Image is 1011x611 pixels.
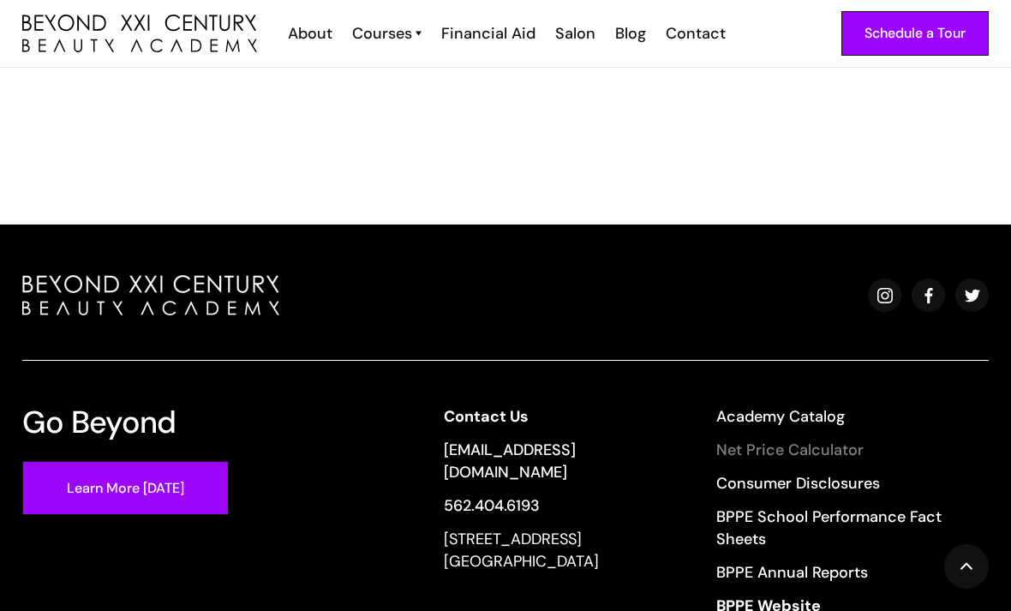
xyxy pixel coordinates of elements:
a: Schedule a Tour [841,11,989,56]
a: BPPE Annual Reports [716,561,966,584]
a: 562.404.6193 [444,494,672,517]
div: Salon [555,22,595,45]
a: Courses [352,22,422,45]
h3: Go Beyond [22,405,176,439]
div: Contact [666,22,726,45]
a: Net Price Calculator [716,439,966,461]
a: Blog [604,22,655,45]
a: BPPE School Performance Fact Sheets [716,506,966,550]
div: Schedule a Tour [864,22,966,45]
a: home [22,15,257,51]
a: Contact [655,22,734,45]
a: Consumer Disclosures [716,472,966,494]
a: Salon [544,22,604,45]
img: beyond beauty logo [22,275,279,315]
div: Courses [352,22,412,45]
a: Contact Us [444,405,672,428]
img: beyond 21st century beauty academy logo [22,15,257,51]
div: Blog [615,22,646,45]
div: [STREET_ADDRESS] [GEOGRAPHIC_DATA] [444,528,672,572]
a: Academy Catalog [716,405,966,428]
div: Financial Aid [441,22,535,45]
div: About [288,22,332,45]
a: Financial Aid [430,22,544,45]
strong: Contact Us [444,406,529,427]
a: About [277,22,341,45]
a: [EMAIL_ADDRESS][DOMAIN_NAME] [444,439,672,483]
a: Learn More [DATE] [22,461,229,515]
